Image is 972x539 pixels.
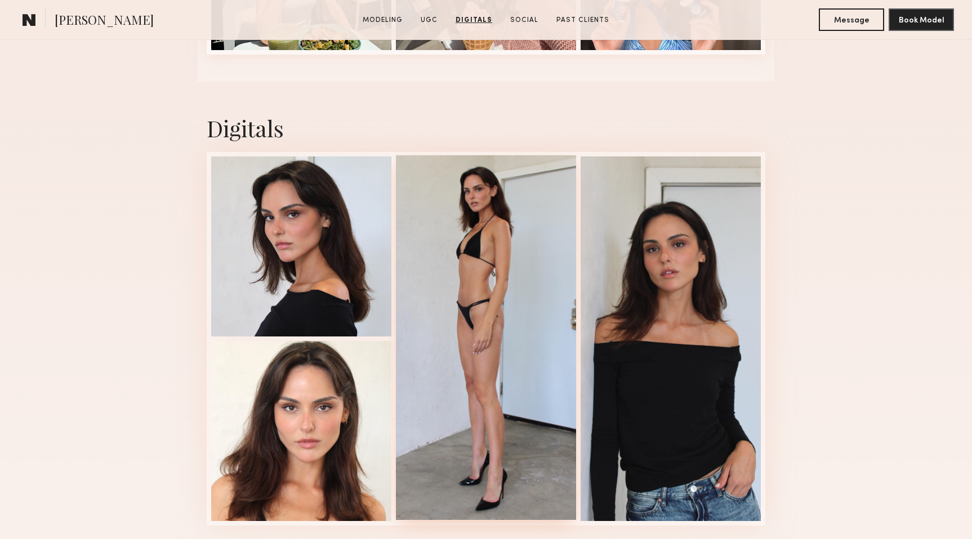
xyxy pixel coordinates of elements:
[506,15,543,25] a: Social
[55,11,154,31] span: [PERSON_NAME]
[889,8,954,31] button: Book Model
[207,113,765,143] div: Digitals
[416,15,442,25] a: UGC
[819,8,884,31] button: Message
[451,15,497,25] a: Digitals
[889,15,954,24] a: Book Model
[552,15,614,25] a: Past Clients
[358,15,407,25] a: Modeling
